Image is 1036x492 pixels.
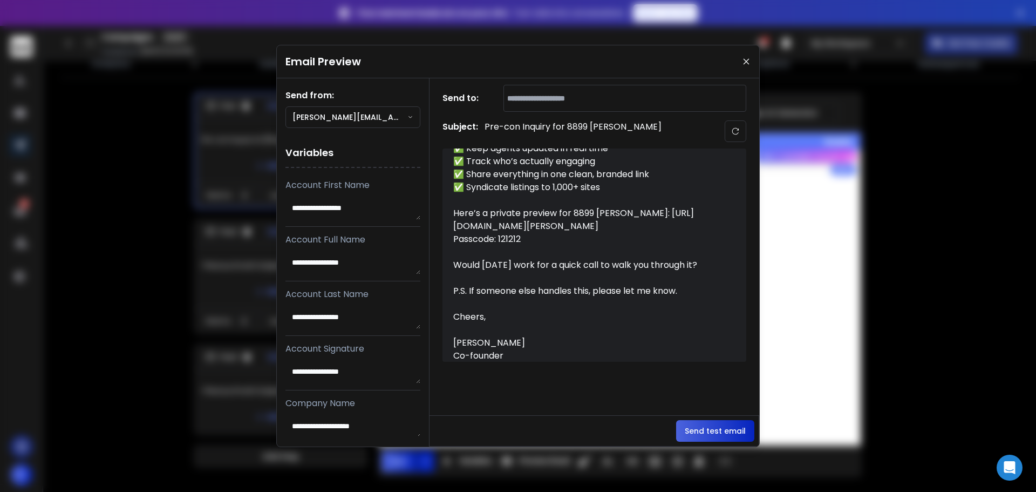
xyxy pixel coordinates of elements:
[442,92,486,105] h1: Send to:
[292,112,407,123] p: [PERSON_NAME][EMAIL_ADDRESS][DOMAIN_NAME]
[442,120,478,142] h1: Subject:
[285,89,420,102] h1: Send from:
[453,51,723,244] div: Hi TopStream Team, Saw you're still sending project updates via email threads or Drive links. I’m...
[485,120,662,142] p: Pre-con Inquiry for 8899 [PERSON_NAME]
[285,233,420,246] p: Account Full Name
[285,179,420,192] p: Account First Name
[285,139,420,168] h1: Variables
[285,342,420,355] p: Account Signature
[285,397,420,410] p: Company Name
[997,455,1023,481] div: Open Intercom Messenger
[285,54,361,69] h1: Email Preview
[676,420,754,442] button: Send test email
[285,288,420,301] p: Account Last Name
